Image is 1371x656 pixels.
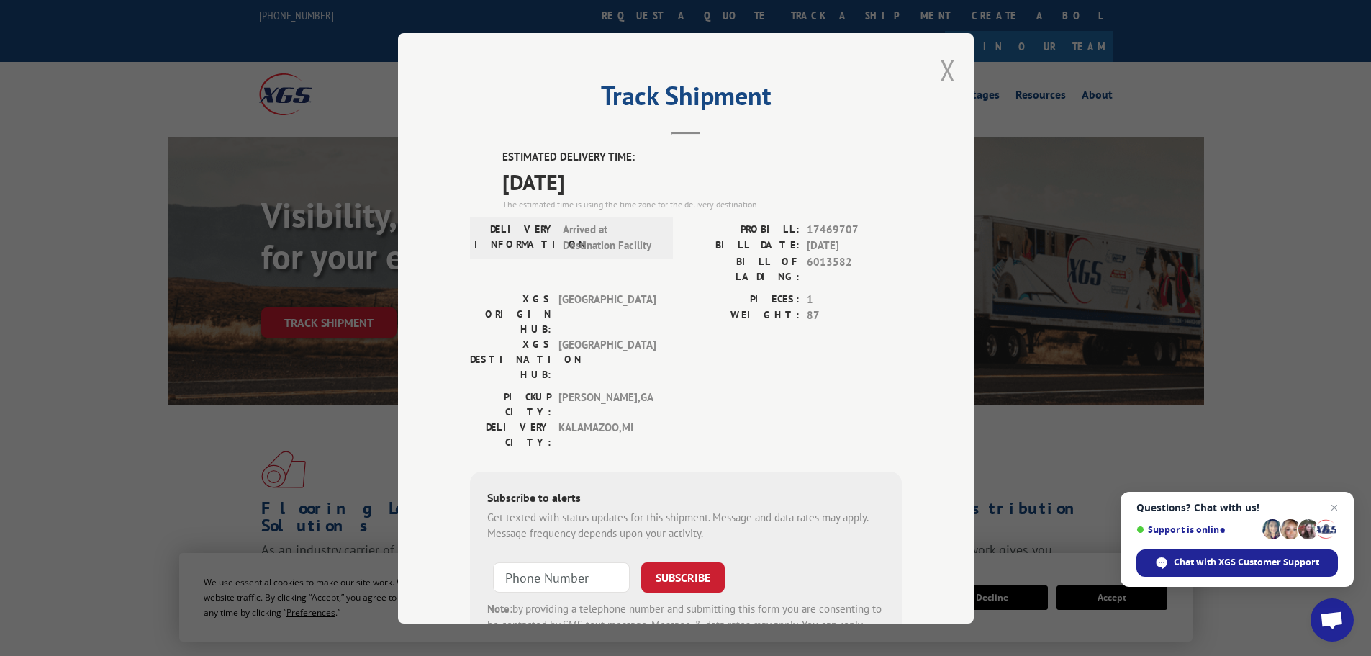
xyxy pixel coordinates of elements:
button: SUBSCRIBE [641,562,725,592]
label: PROBILL: [686,221,800,238]
label: BILL DATE: [686,238,800,254]
span: Arrived at Destination Facility [563,221,660,253]
label: PICKUP CITY: [470,389,551,419]
h2: Track Shipment [470,86,902,113]
span: 87 [807,307,902,324]
div: by providing a telephone number and submitting this form you are consenting to be contacted by SM... [487,601,884,650]
label: PIECES: [686,291,800,307]
span: Chat with XGS Customer Support [1136,549,1338,577]
span: [GEOGRAPHIC_DATA] [558,336,656,382]
label: XGS DESTINATION HUB: [470,336,551,382]
span: [DATE] [502,165,902,197]
div: Subscribe to alerts [487,488,884,509]
label: XGS ORIGIN HUB: [470,291,551,336]
span: [DATE] [807,238,902,254]
button: Close modal [940,51,956,89]
label: WEIGHT: [686,307,800,324]
span: [GEOGRAPHIC_DATA] [558,291,656,336]
strong: Note: [487,601,512,615]
label: DELIVERY INFORMATION: [474,221,556,253]
span: [PERSON_NAME] , GA [558,389,656,419]
span: KALAMAZOO , MI [558,419,656,449]
span: Chat with XGS Customer Support [1174,556,1319,569]
a: Open chat [1311,598,1354,642]
span: 6013582 [807,253,902,284]
span: Questions? Chat with us! [1136,502,1338,513]
label: BILL OF LADING: [686,253,800,284]
label: ESTIMATED DELIVERY TIME: [502,149,902,166]
span: 1 [807,291,902,307]
div: The estimated time is using the time zone for the delivery destination. [502,197,902,210]
span: 17469707 [807,221,902,238]
label: DELIVERY CITY: [470,419,551,449]
div: Get texted with status updates for this shipment. Message and data rates may apply. Message frequ... [487,509,884,542]
input: Phone Number [493,562,630,592]
span: Support is online [1136,524,1257,535]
